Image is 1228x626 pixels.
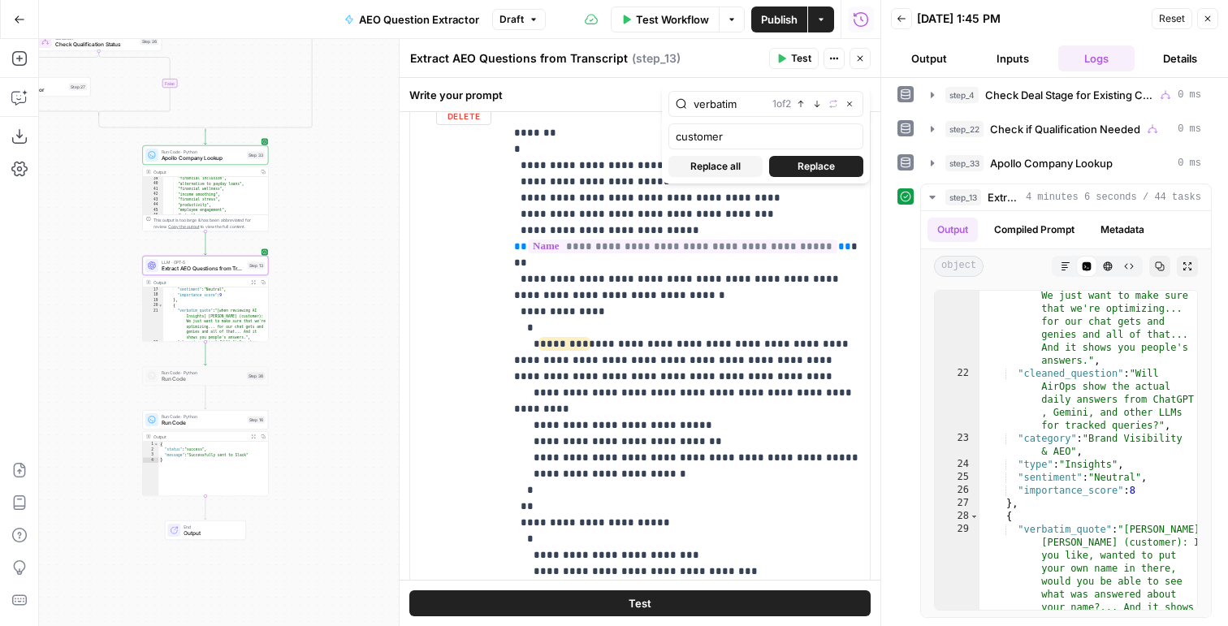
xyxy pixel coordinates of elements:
span: Apollo Company Lookup [162,154,244,162]
div: Step 27 [69,84,87,91]
div: 20 [143,303,163,309]
button: Replace all [668,156,763,177]
textarea: Extract AEO Questions from Transcript [410,50,628,67]
div: ConditionCheck Qualification StatusStep 26 [36,32,162,51]
div: Step 13 [248,262,265,270]
span: Check Deal Stage for Existing Customer [985,87,1153,103]
span: Test [629,595,651,611]
div: 22 [935,367,979,432]
g: Edge from step_36 to step_16 [204,386,206,409]
span: Extract AEO Questions from Transcript [162,265,244,273]
span: Check if Qualification Needed [990,121,1140,137]
button: Replace [769,156,863,177]
g: Edge from step_26-conditional-end to step_22-conditional-end [99,114,205,132]
button: Reset [1152,8,1192,29]
button: Delete [436,107,491,125]
div: 42 [143,192,163,197]
div: Run Code · PythonApollo Company LookupStep 33Output "financial inclusion", "alternative to payday... [142,145,268,231]
div: 26 [935,484,979,497]
span: Run Code · Python [162,149,244,155]
div: 44 [143,202,163,208]
button: Details [1141,45,1218,71]
div: 19 [143,298,163,304]
span: Replace all [690,159,741,174]
g: Edge from step_13 to step_36 [204,342,206,365]
span: 0 ms [1178,122,1201,136]
g: Edge from step_26 to step_26-conditional-end [99,51,171,115]
div: 28 [935,510,979,523]
button: Compiled Prompt [984,218,1084,242]
div: Run Code · PythonRun CodeStep 36 [142,366,268,386]
div: 25 [935,471,979,484]
span: Run Code · Python [162,369,244,376]
button: Test [769,48,819,69]
button: 0 ms [921,150,1211,176]
span: Check Qualification Status [55,41,137,49]
div: Output [153,169,256,175]
div: This output is too large & has been abbreviated for review. to view the full content. [153,217,265,230]
button: 4 minutes 6 seconds / 44 tasks [921,184,1211,210]
button: AEO Question Extractor [335,6,489,32]
div: 2 [143,447,159,453]
span: Run Code [162,375,244,383]
button: Publish [751,6,807,32]
span: Toggle code folding, rows 28 through 35 [970,510,979,523]
button: Logs [1058,45,1135,71]
div: 21 [935,250,979,367]
div: 43 [143,197,163,203]
div: Output [153,434,246,440]
button: Test Workflow [611,6,719,32]
div: 40 [143,181,163,187]
span: Toggle code folding, rows 20 through 27 [158,303,163,309]
div: 23 [935,432,979,458]
span: AEO Question Extractor [359,11,479,28]
span: Run Code · Python [162,413,244,420]
span: Reset [1159,11,1185,26]
input: Search [694,96,766,112]
div: EndOutput [142,520,268,540]
div: 4 minutes 6 seconds / 44 tasks [921,211,1211,617]
div: Step 16 [248,417,265,424]
span: Replace [798,159,835,174]
span: Test [791,51,811,66]
span: 4 minutes 6 seconds / 44 tasks [1026,190,1201,205]
button: 0 ms [921,82,1211,108]
button: Output [891,45,968,71]
div: 1 [143,442,159,447]
g: Edge from step_33 to step_13 [204,231,206,255]
span: Test Workflow [636,11,709,28]
span: 0 ms [1178,88,1201,102]
div: Run Code · PythonRun CodeStep 16Output{ "status":"success", "message":"Successfully sent to Slack"} [142,410,268,496]
div: 45 [143,208,163,214]
div: 24 [935,458,979,471]
span: step_4 [945,87,979,103]
span: Output [184,529,239,537]
div: 39 [143,176,163,182]
span: Draft [499,12,524,27]
span: step_33 [945,155,984,171]
div: Write your prompt [400,78,880,111]
span: Run Code [162,419,244,427]
div: Step 36 [247,373,265,380]
div: Step 26 [141,38,158,45]
span: object [934,256,984,277]
span: 1 of 2 [772,97,791,111]
g: Edge from step_27 to step_26-conditional-end [28,97,99,115]
span: step_13 [945,189,981,205]
button: Draft [492,9,546,30]
button: Test [409,590,871,616]
span: step_22 [945,121,984,137]
button: Inputs [975,45,1052,71]
div: 27 [935,497,979,510]
div: 18 [143,292,163,298]
span: 0 ms [1178,156,1201,171]
button: 0 ms [921,116,1211,142]
span: Copy the output [168,224,199,229]
div: 4 [143,458,159,464]
button: Output [927,218,978,242]
div: 41 [143,187,163,192]
span: Toggle code folding, rows 1 through 4 [153,442,158,447]
div: Step 33 [247,152,265,159]
span: Extract AEO Questions from Transcript [988,189,1019,205]
div: 22 [143,340,163,361]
